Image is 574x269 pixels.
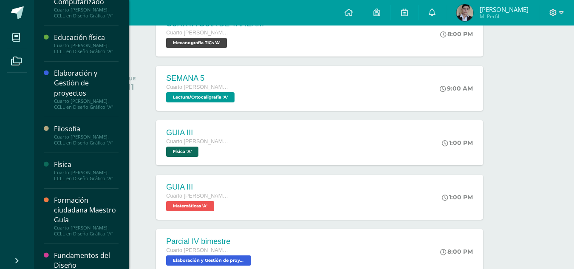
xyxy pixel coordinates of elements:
div: Formación ciudadana Maestro Guía [54,195,119,225]
div: GUIA III [166,183,230,192]
div: Cuarto [PERSON_NAME]. CCLL en Diseño Gráfico "A" [54,225,119,237]
span: Cuarto [PERSON_NAME]. CCLL en Diseño Gráfico [166,30,230,36]
div: JUE [126,76,136,82]
div: Cuarto [PERSON_NAME]. CCLL en Diseño Gráfico "A" [54,7,119,19]
div: 1:00 PM [442,139,473,147]
div: 9:00 AM [440,85,473,92]
div: Filosofía [54,124,119,134]
span: Cuarto [PERSON_NAME]. CCLL en Diseño Gráfico [166,84,230,90]
div: GUIA III [166,128,230,137]
a: FilosofíaCuarto [PERSON_NAME]. CCLL en Diseño Gráfico "A" [54,124,119,146]
span: Mecanografía TICs 'A' [166,38,227,48]
a: FísicaCuarto [PERSON_NAME]. CCLL en Diseño Gráfico "A" [54,160,119,181]
span: Física 'A' [166,147,198,157]
div: Elaboración y Gestión de proyectos [54,68,119,98]
div: Educación física [54,33,119,42]
img: 0e897e71f3e6f6ea8e502af4794bf57e.png [456,4,473,21]
span: Matemáticas 'A' [166,201,214,211]
div: Cuarto [PERSON_NAME]. CCLL en Diseño Gráfico "A" [54,170,119,181]
span: Cuarto [PERSON_NAME]. CCLL en Diseño Gráfico [166,139,230,144]
div: 11 [126,82,136,92]
div: Cuarto [PERSON_NAME]. CCLL en Diseño Gráfico "A" [54,98,119,110]
span: Elaboración y Gestión de proyectos 'A' [166,255,251,266]
div: Parcial IV bimestre [166,237,253,246]
span: Cuarto [PERSON_NAME]. CCLL en Diseño Gráfico [166,193,230,199]
div: Cuarto [PERSON_NAME]. CCLL en Diseño Gráfico "A" [54,134,119,146]
span: Cuarto [PERSON_NAME]. CCLL en Diseño Gráfico [166,247,230,253]
span: Mi Perfil [480,13,529,20]
div: Cuarto [PERSON_NAME]. CCLL en Diseño Gráfico "A" [54,42,119,54]
div: 8:00 PM [440,248,473,255]
a: Elaboración y Gestión de proyectosCuarto [PERSON_NAME]. CCLL en Diseño Gráfico "A" [54,68,119,110]
div: Física [54,160,119,170]
div: 1:00 PM [442,193,473,201]
a: Formación ciudadana Maestro GuíaCuarto [PERSON_NAME]. CCLL en Diseño Gráfico "A" [54,195,119,237]
span: Lectura/Ortocaligrafía 'A' [166,92,235,102]
a: Educación físicaCuarto [PERSON_NAME]. CCLL en Diseño Gráfico "A" [54,33,119,54]
div: 8:00 PM [440,30,473,38]
span: [PERSON_NAME] [480,5,529,14]
div: SEMANA 5 [166,74,237,83]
